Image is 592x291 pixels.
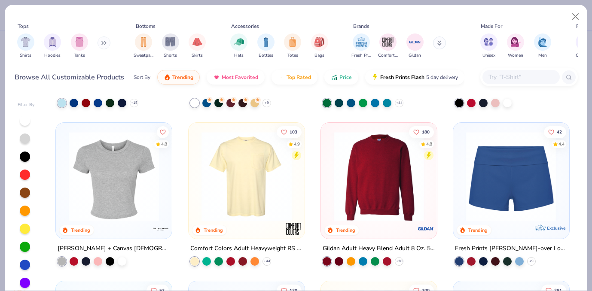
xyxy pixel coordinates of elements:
button: filter button [17,33,34,59]
div: filter for Bags [311,33,328,59]
button: filter button [284,33,301,59]
span: + 30 [396,259,402,264]
span: Gildan [409,52,421,59]
button: filter button [351,33,371,59]
button: filter button [134,33,153,59]
img: f2707318-0607-4e9d-8b72-fe22b32ef8d9 [296,131,395,221]
img: Women Image [511,37,521,47]
span: Men [538,52,547,59]
button: filter button [44,33,61,59]
img: Sweatpants Image [139,37,148,47]
div: filter for Shorts [162,33,179,59]
div: filter for Hats [230,33,247,59]
span: Shorts [164,52,177,59]
img: Men Image [538,37,547,47]
img: 284e3bdb-833f-4f21-a3b0-720291adcbd9 [197,131,296,221]
div: Fits [576,22,585,30]
button: filter button [189,33,206,59]
button: Close [568,9,584,25]
div: 4.8 [161,141,167,147]
span: Bottles [259,52,273,59]
div: filter for Bottles [257,33,275,59]
img: aa15adeb-cc10-480b-b531-6e6e449d5067 [64,131,163,221]
div: Brands [353,22,369,30]
span: Unisex [482,52,495,59]
span: Trending [172,74,193,81]
span: + 9 [265,100,269,106]
div: filter for Gildan [406,33,424,59]
img: Fresh Prints Image [355,36,368,48]
img: Gildan Image [409,36,421,48]
img: Bottles Image [261,37,271,47]
span: Comfort Colors [378,52,398,59]
span: 5 day delivery [426,73,458,82]
span: Top Rated [287,74,311,81]
span: Hoodies [44,52,61,59]
span: 180 [422,130,430,134]
div: Made For [481,22,502,30]
div: filter for Hoodies [44,33,61,59]
button: filter button [311,33,328,59]
div: Fresh Prints [PERSON_NAME]-over Lounge Shorts [455,243,568,254]
span: Totes [287,52,298,59]
span: Exclusive [547,225,565,231]
button: Fresh Prints Flash5 day delivery [365,70,464,85]
span: Bags [314,52,324,59]
span: Hats [234,52,244,59]
img: Bella + Canvas logo [153,220,170,237]
div: filter for Comfort Colors [378,33,398,59]
button: Like [409,126,434,138]
div: Bottoms [136,22,156,30]
button: Trending [157,70,200,85]
button: filter button [507,33,524,59]
span: 103 [289,130,297,134]
div: filter for Tanks [71,33,88,59]
button: filter button [162,33,179,59]
div: 4.4 [558,141,565,147]
img: trending.gif [164,74,171,81]
div: Sort By [134,73,150,81]
div: filter for Sweatpants [134,33,153,59]
span: + 44 [263,259,270,264]
span: Price [339,74,352,81]
span: Fresh Prints Flash [380,74,424,81]
span: + 9 [529,259,534,264]
img: Tanks Image [75,37,84,47]
input: Try "T-Shirt" [488,72,554,82]
button: filter button [378,33,398,59]
div: 4.9 [293,141,299,147]
img: c7b025ed-4e20-46ac-9c52-55bc1f9f47df [330,131,428,221]
span: Shirts [20,52,31,59]
span: + 15 [131,100,137,106]
div: Gildan Adult Heavy Blend Adult 8 Oz. 50/50 Fleece Crew [323,243,435,254]
div: filter for Skirts [189,33,206,59]
img: Hats Image [234,37,244,47]
img: 4c43767e-b43d-41ae-ac30-96e6ebada8dd [428,131,527,221]
img: Shorts Image [165,37,175,47]
button: Most Favorited [207,70,265,85]
div: Browse All Customizable Products [15,72,124,82]
button: Price [324,70,358,85]
img: Comfort Colors Image [381,36,394,48]
img: flash.gif [372,74,378,81]
div: filter for Unisex [480,33,497,59]
button: filter button [406,33,424,59]
div: Fresh Prints Cali Camisole Top [58,85,140,96]
img: Unisex Image [484,37,494,47]
div: filter for Fresh Prints [351,33,371,59]
button: filter button [257,33,275,59]
img: TopRated.gif [278,74,285,81]
button: filter button [230,33,247,59]
div: Tops [18,22,29,30]
div: filter for Men [534,33,551,59]
div: Accessories [231,22,259,30]
span: Sweatpants [134,52,153,59]
img: d60be0fe-5443-43a1-ac7f-73f8b6aa2e6e [462,131,561,221]
button: Like [157,126,169,138]
div: Comfort Colors Adult Heavyweight RS Pocket T-Shirt [190,243,303,254]
div: 4.8 [426,141,432,147]
button: filter button [71,33,88,59]
span: Skirts [192,52,203,59]
button: Top Rated [272,70,317,85]
button: Like [276,126,301,138]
